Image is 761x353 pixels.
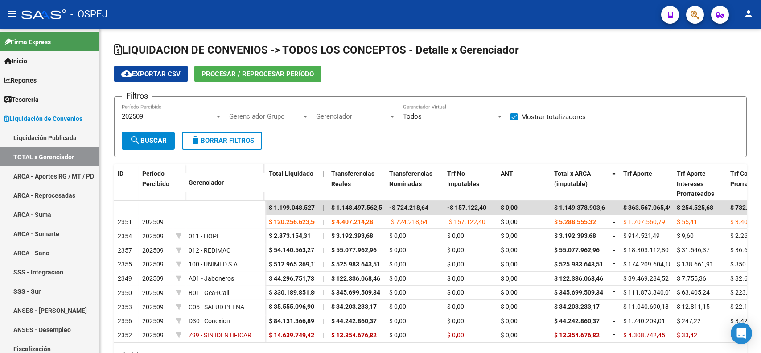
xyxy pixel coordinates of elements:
span: $ 0,00 [389,332,406,339]
span: $ 1.148.497.562,59 [331,204,386,211]
span: B01 - Gea+Call [189,289,229,296]
span: $ 0,00 [501,204,518,211]
span: $ 44.242.860,37 [554,317,600,324]
datatable-header-cell: = [609,164,620,203]
span: Trf Aporte Intereses Prorrateados [677,170,714,198]
span: $ 138.661,91 [677,261,713,268]
span: -$ 724.218,64 [389,204,428,211]
div: Open Intercom Messenger [731,323,752,344]
span: $ 63.405,24 [677,289,710,296]
span: | [322,261,324,268]
span: | [322,232,324,239]
button: Buscar [122,132,175,150]
span: 202509 [142,218,164,225]
span: Mostrar totalizadores [521,112,586,122]
span: $ 1.740.209,01 [623,317,665,324]
span: = [612,317,616,324]
span: 2357 [118,247,132,254]
span: $ 12.811,15 [677,303,710,310]
span: $ 0,00 [501,232,518,239]
span: 202509 [142,303,164,311]
mat-icon: menu [7,8,18,19]
span: $ 0,00 [389,275,406,282]
span: $ 7.755,36 [677,275,706,282]
span: $ 1.199.048.527,00 [269,204,323,211]
span: Todos [403,112,422,120]
span: $ 3.192.393,68 [554,232,596,239]
span: 202509 [142,332,164,339]
span: | [322,317,324,324]
span: $ 0,00 [447,317,464,324]
datatable-header-cell: Trf Aporte [620,164,673,203]
span: Trf Aporte [623,170,652,177]
datatable-header-cell: Trf No Imputables [444,164,497,203]
span: Buscar [130,137,167,145]
span: 2352 [118,332,132,339]
datatable-header-cell: Total x ARCA (imputable) [551,164,609,203]
span: $ 0,00 [389,303,406,310]
span: ANT [501,170,513,177]
datatable-header-cell: Transferencias Reales [328,164,386,203]
span: -$ 724.218,64 [389,218,428,225]
span: Inicio [4,56,27,66]
span: | [322,289,324,296]
datatable-header-cell: | [319,164,328,203]
span: $ 122.336.068,46 [554,275,603,282]
span: $ 44.242.860,37 [331,317,377,324]
span: = [612,261,616,268]
span: $ 18.303.112,80 [623,246,669,253]
span: 011 - HOPE [189,233,220,240]
mat-icon: cloud_download [121,68,132,79]
span: 100 - UNIMED S.A. [189,261,239,268]
span: $ 0,00 [389,232,406,239]
span: $ 0,00 [447,275,464,282]
span: $ 55,41 [677,218,697,225]
span: $ 84.131.366,89 [269,317,314,324]
span: 202509 [142,317,164,324]
span: 012 - REDIMAC [189,247,230,254]
mat-icon: person [743,8,754,19]
span: $ 4.308.742,45 [623,332,665,339]
span: C05 - SALUD PLENA [189,303,244,311]
button: Borrar Filtros [182,132,262,150]
span: $ 330.189.851,80 [269,289,318,296]
span: $ 345.699.509,34 [331,289,380,296]
span: 202509 [142,275,164,282]
span: Firma Express [4,37,51,47]
span: 202509 [142,261,164,268]
datatable-header-cell: Transferencias Nominadas [386,164,444,203]
span: $ 0,00 [447,246,464,253]
span: $ 111.873.340,07 [623,289,672,296]
span: $ 0,00 [501,303,518,310]
span: 2350 [118,289,132,296]
span: $ 0,00 [501,317,518,324]
span: | [322,246,324,253]
span: 2349 [118,275,132,282]
span: = [612,246,616,253]
span: $ 345.699.509,34 [554,289,603,296]
span: = [612,289,616,296]
span: - OSPEJ [70,4,107,24]
span: Procesar / Reprocesar período [202,70,314,78]
mat-icon: search [130,135,140,145]
span: | [322,275,324,282]
span: $ 1.707.560,79 [623,218,665,225]
span: $ 0,00 [447,232,464,239]
button: Procesar / Reprocesar período [194,66,321,82]
span: 2355 [118,261,132,268]
span: 2351 [118,218,132,225]
span: | [322,303,324,310]
span: $ 2.873.154,31 [269,232,311,239]
span: $ 174.209.604,18 [623,261,672,268]
datatable-header-cell: ANT [497,164,551,203]
span: = [612,275,616,282]
button: Exportar CSV [114,66,188,82]
span: $ 254.525,68 [677,204,713,211]
span: Z99 - SIN IDENTIFICAR [189,332,251,339]
span: $ 0,00 [389,317,406,324]
span: $ 14.639.749,42 [269,332,314,339]
span: LIQUIDACION DE CONVENIOS -> TODOS LOS CONCEPTOS - Detalle x Gerenciador [114,44,519,56]
datatable-header-cell: Período Percibido [139,164,172,202]
span: = [612,303,616,310]
span: | [322,218,324,225]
